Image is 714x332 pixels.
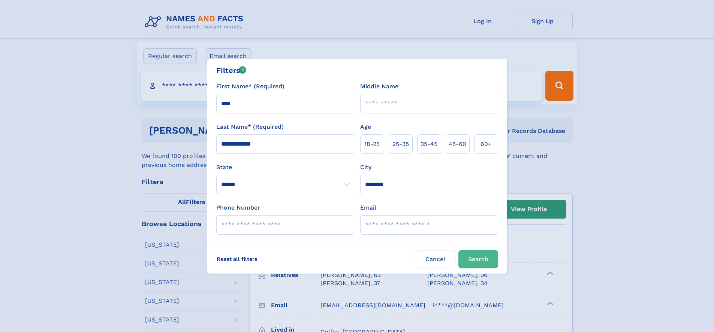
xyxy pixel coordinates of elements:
label: Middle Name [360,82,398,91]
button: Search [458,250,498,268]
span: 35‑45 [421,140,437,149]
label: First Name* (Required) [216,82,284,91]
label: City [360,163,371,172]
span: 18‑25 [364,140,380,149]
label: Email [360,203,376,212]
label: Age [360,122,371,131]
span: 60+ [480,140,492,149]
div: Filters [216,65,247,76]
label: Phone Number [216,203,260,212]
span: 45‑60 [449,140,466,149]
label: Last Name* (Required) [216,122,284,131]
label: Cancel [416,250,455,268]
label: State [216,163,354,172]
label: Reset all filters [212,250,262,268]
span: 25‑35 [392,140,409,149]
